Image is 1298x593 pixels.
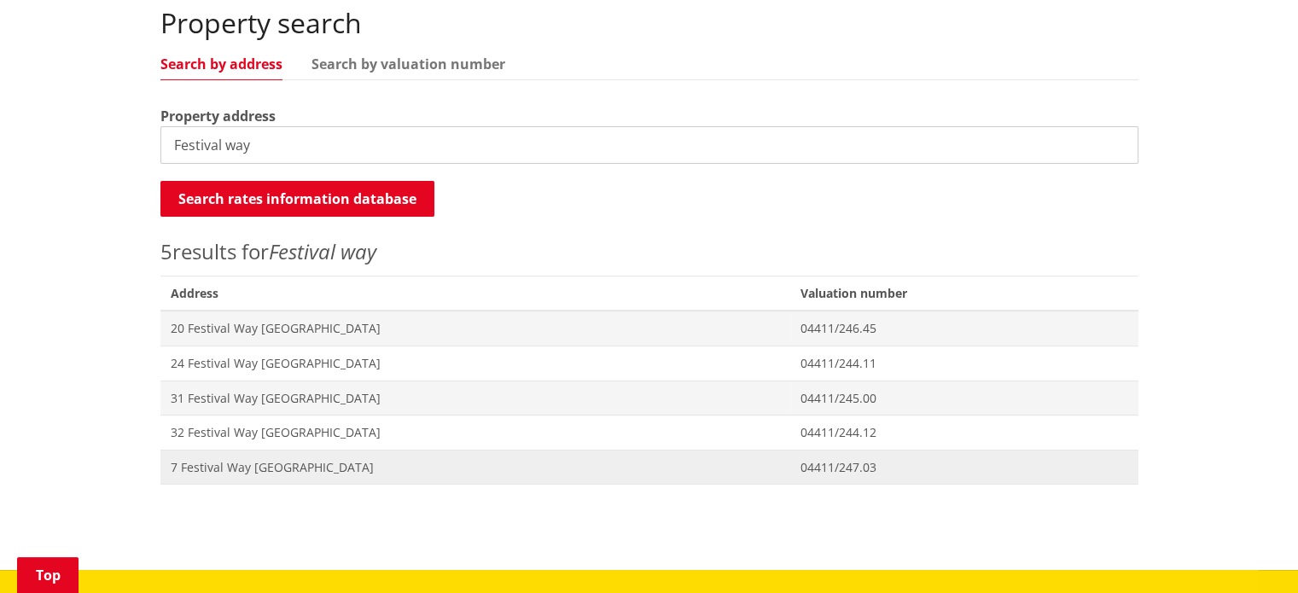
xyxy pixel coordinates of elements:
span: 04411/246.45 [800,320,1128,337]
span: Valuation number [790,276,1138,311]
iframe: Messenger Launcher [1219,521,1281,583]
span: 04411/244.11 [800,355,1128,372]
span: 5 [160,237,172,265]
h2: Property search [160,7,1138,39]
span: 04411/244.12 [800,424,1128,441]
a: 24 Festival Way [GEOGRAPHIC_DATA] 04411/244.11 [160,346,1138,381]
a: 20 Festival Way [GEOGRAPHIC_DATA] 04411/246.45 [160,311,1138,346]
a: 7 Festival Way [GEOGRAPHIC_DATA] 04411/247.03 [160,450,1138,485]
a: Search by valuation number [311,57,505,71]
span: 04411/245.00 [800,390,1128,407]
span: 32 Festival Way [GEOGRAPHIC_DATA] [171,424,780,441]
a: Top [17,557,79,593]
a: Search by address [160,57,282,71]
span: 20 Festival Way [GEOGRAPHIC_DATA] [171,320,780,337]
span: 7 Festival Way [GEOGRAPHIC_DATA] [171,459,780,476]
span: 04411/247.03 [800,459,1128,476]
span: 31 Festival Way [GEOGRAPHIC_DATA] [171,390,780,407]
label: Property address [160,106,276,126]
span: Address [160,276,790,311]
a: 32 Festival Way [GEOGRAPHIC_DATA] 04411/244.12 [160,416,1138,451]
input: e.g. Duke Street NGARUAWAHIA [160,126,1138,164]
a: 31 Festival Way [GEOGRAPHIC_DATA] 04411/245.00 [160,381,1138,416]
p: results for [160,236,1138,267]
em: Festival way [269,237,376,265]
span: 24 Festival Way [GEOGRAPHIC_DATA] [171,355,780,372]
button: Search rates information database [160,181,434,217]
